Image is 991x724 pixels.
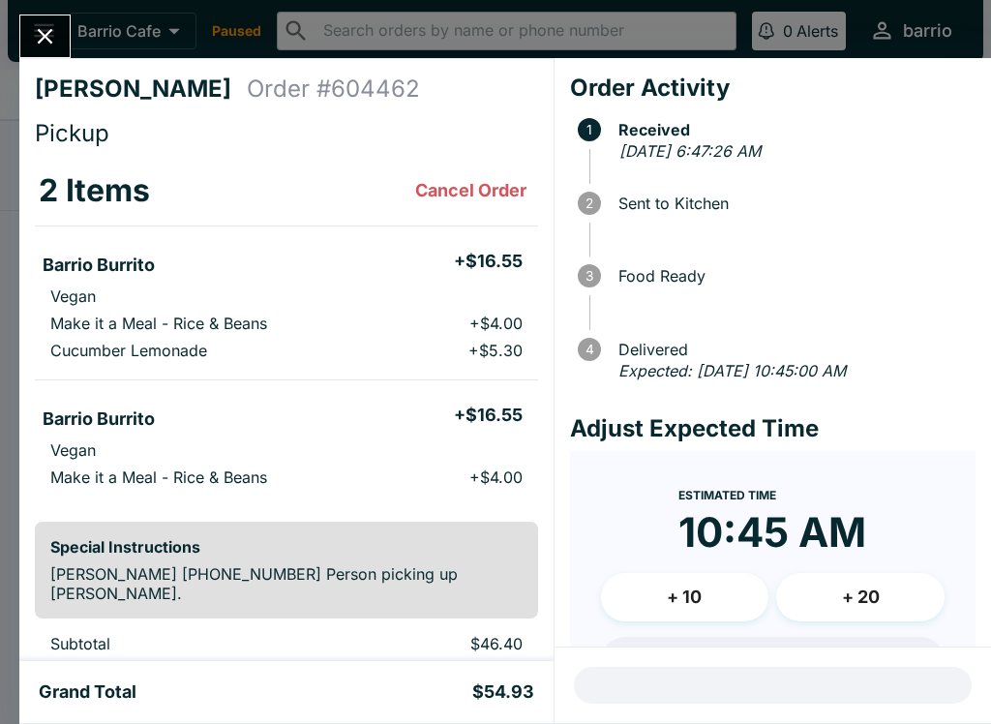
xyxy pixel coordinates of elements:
[43,407,155,431] h5: Barrio Burrito
[20,15,70,57] button: Close
[35,75,247,104] h4: [PERSON_NAME]
[609,195,976,212] span: Sent to Kitchen
[50,634,303,653] p: Subtotal
[334,634,523,653] p: $46.40
[247,75,420,104] h4: Order # 604462
[39,680,136,704] h5: Grand Total
[454,404,523,427] h5: + $16.55
[50,468,267,487] p: Make it a Meal - Rice & Beans
[570,414,976,443] h4: Adjust Expected Time
[50,314,267,333] p: Make it a Meal - Rice & Beans
[570,74,976,103] h4: Order Activity
[469,314,523,333] p: + $4.00
[50,537,523,557] h6: Special Instructions
[472,680,534,704] h5: $54.93
[585,342,593,357] text: 4
[468,341,523,360] p: + $5.30
[586,122,592,137] text: 1
[35,156,538,506] table: orders table
[619,141,761,161] em: [DATE] 6:47:26 AM
[35,119,109,147] span: Pickup
[618,361,846,380] em: Expected: [DATE] 10:45:00 AM
[609,341,976,358] span: Delivered
[454,250,523,273] h5: + $16.55
[469,468,523,487] p: + $4.00
[609,267,976,285] span: Food Ready
[407,171,534,210] button: Cancel Order
[776,573,945,621] button: + 20
[678,507,866,558] time: 10:45 AM
[609,121,976,138] span: Received
[50,287,96,306] p: Vegan
[601,573,769,621] button: + 10
[50,440,96,460] p: Vegan
[50,564,523,603] p: [PERSON_NAME] [PHONE_NUMBER] Person picking up [PERSON_NAME].
[50,341,207,360] p: Cucumber Lemonade
[39,171,150,210] h3: 2 Items
[678,488,776,502] span: Estimated Time
[586,196,593,211] text: 2
[43,254,155,277] h5: Barrio Burrito
[586,268,593,284] text: 3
